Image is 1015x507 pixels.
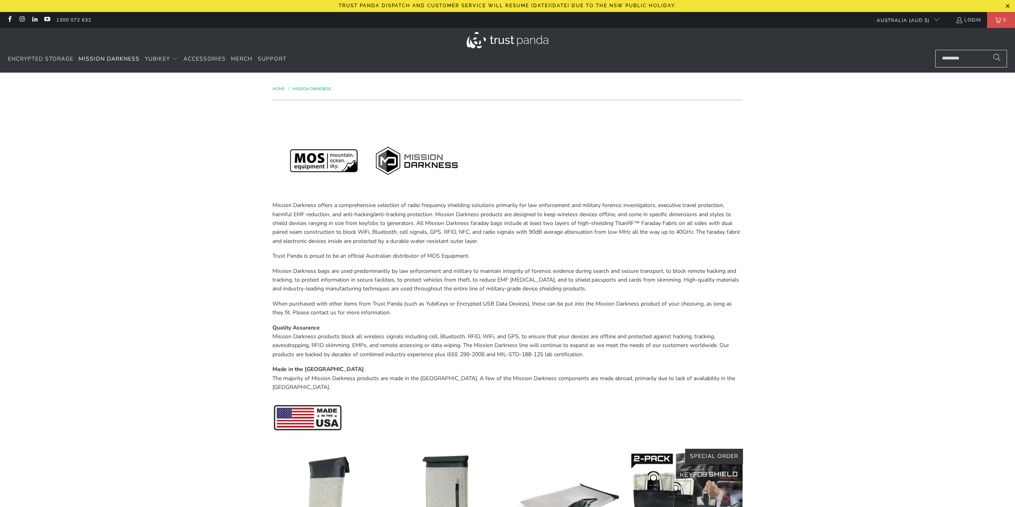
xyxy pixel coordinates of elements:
span: Home [272,86,285,92]
a: Trust Panda Australia on YouTube [43,17,50,23]
p: Mission Darkness offers a comprehensive selection of radio frequency shielding solutions primaril... [272,201,743,246]
a: Mission Darkness [79,50,140,69]
span: Merch [231,55,252,63]
button: Australia (AUD $) [870,12,940,28]
span: Support [258,55,286,63]
span: / [288,86,289,92]
a: Login [956,16,981,24]
p: The majority of Mission Darkness products are made in the [GEOGRAPHIC_DATA]. A few of the Mission... [272,365,743,392]
img: Trust Panda Australia [467,32,548,48]
p: Mission Darkness products block all wireless signals including cell, Bluetooth, RFID, WiFi, and G... [272,324,743,359]
a: Support [258,50,286,69]
span: Accessories [183,55,226,63]
p: Mission Darkness bags are used predominantly by law enforcement and military to maintain integrit... [272,267,743,294]
span: YubiKey [145,55,170,63]
a: Mission Darkness [292,86,331,92]
span: Special Order [690,452,738,460]
p: Trust Panda dispatch and customer service will resume [DATE][DATE] due to the NSW public holiday. [339,3,676,8]
a: Merch [231,50,252,69]
a: Encrypted Storage [8,50,73,69]
span: radio signals with 90dB average attenuation from low MHz all the way up to 40GHz [483,228,693,236]
strong: Made in the [GEOGRAPHIC_DATA] [272,365,364,373]
strong: Quality Assurance [272,324,320,331]
a: Trust Panda Australia on Facebook [6,17,13,23]
a: Accessories [183,50,226,69]
span: Mission Darkness [79,55,140,63]
span: Encrypted Storage [8,55,73,63]
p: Trust Panda is proud to be an official Australian distributor of MOS Equipment. [272,252,743,260]
nav: Translation missing: en.navigation.header.main_nav [8,50,286,69]
a: Trust Panda Australia on Instagram [18,17,25,23]
a: 1300 072 632 [56,16,91,24]
a: Trust Panda Australia on LinkedIn [31,17,38,23]
a: 0 [987,12,1015,28]
p: When purchased with other items from Trust Panda (such as YubiKeys or Encrypted USB Data Devices)... [272,300,743,318]
summary: YubiKey [145,50,178,69]
span: 0 [1001,12,1008,28]
button: Search [987,50,1007,67]
input: Search... [935,50,1007,67]
a: Home [272,86,286,92]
